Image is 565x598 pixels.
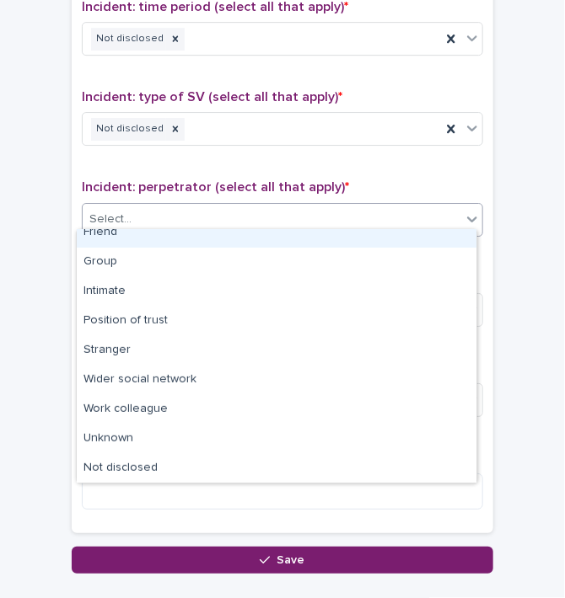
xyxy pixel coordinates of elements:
span: Incident: type of SV (select all that apply) [82,90,342,104]
div: Select... [89,211,132,228]
button: Save [72,547,493,574]
div: Not disclosed [91,118,166,141]
span: Incident: perpetrator (select all that apply) [82,180,349,194]
div: Not disclosed [91,28,166,51]
span: Save [277,554,305,566]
